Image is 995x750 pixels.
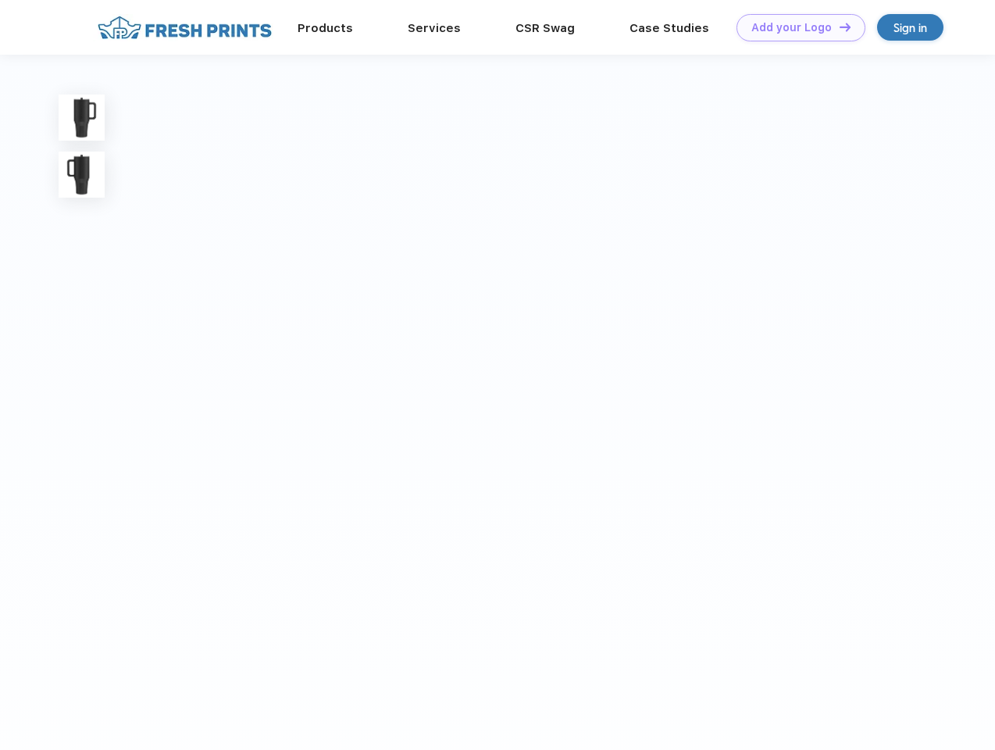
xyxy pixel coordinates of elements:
[877,14,943,41] a: Sign in
[298,21,353,35] a: Products
[751,21,832,34] div: Add your Logo
[93,14,276,41] img: fo%20logo%202.webp
[840,23,851,31] img: DT
[59,152,105,198] img: func=resize&h=100
[893,19,927,37] div: Sign in
[59,95,105,141] img: func=resize&h=100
